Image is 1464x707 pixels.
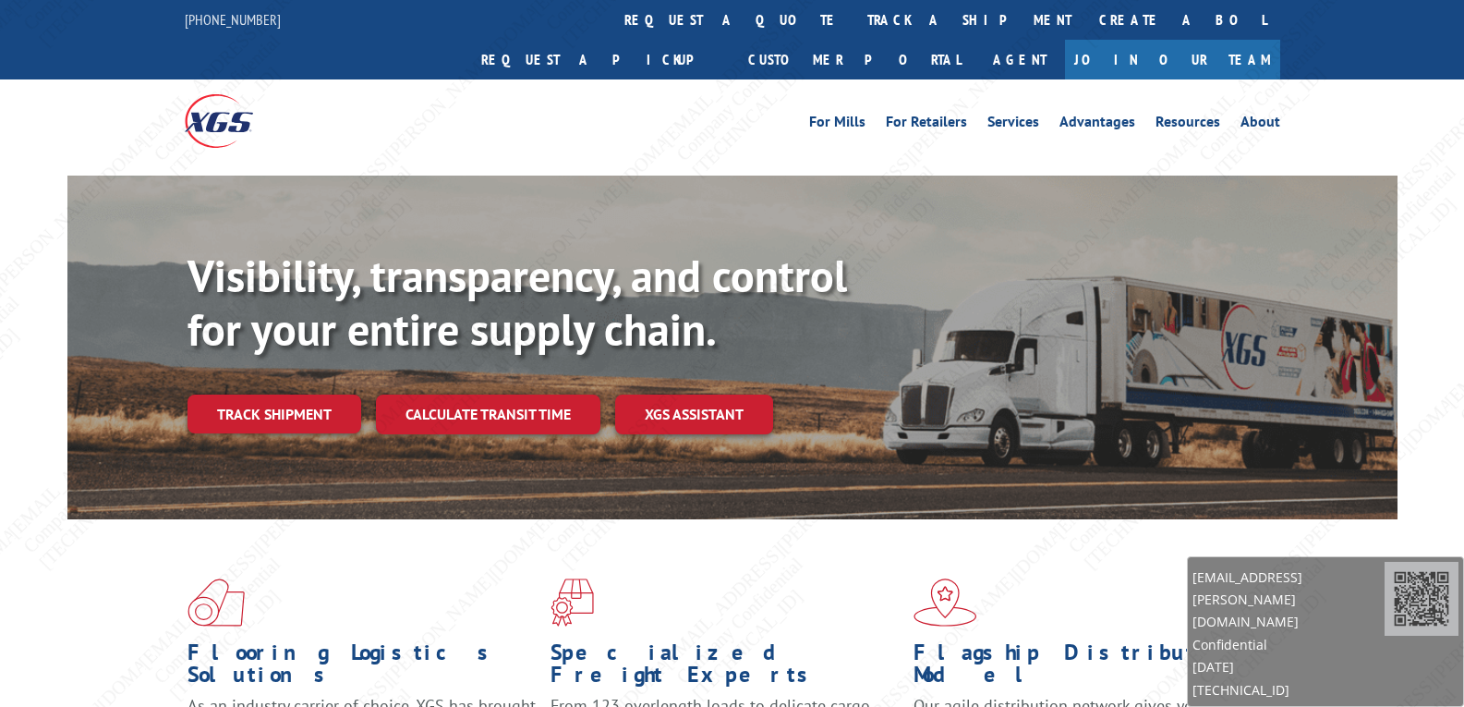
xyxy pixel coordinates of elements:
a: Agent [974,40,1065,79]
img: xgs-icon-total-supply-chain-intelligence-red [188,579,245,627]
span: [EMAIL_ADDRESS][PERSON_NAME][DOMAIN_NAME] [1192,567,1385,632]
h1: Flooring Logistics Solutions [188,641,537,695]
a: Join Our Team [1065,40,1280,79]
b: Visibility, transparency, and control for your entire supply chain. [188,247,847,358]
span: [DATE] [1192,656,1385,678]
a: [PHONE_NUMBER] [185,10,281,29]
a: Customer Portal [734,40,974,79]
span: [TECHNICAL_ID] [1192,679,1385,701]
a: For Mills [809,115,865,135]
span: Confidential [1192,634,1385,656]
a: Calculate transit time [376,395,600,434]
a: Request a pickup [467,40,734,79]
a: Resources [1155,115,1220,135]
a: Services [987,115,1039,135]
a: XGS ASSISTANT [615,395,773,434]
a: About [1240,115,1280,135]
img: xgs-icon-flagship-distribution-model-red [913,579,977,627]
img: xgs-icon-focused-on-flooring-red [551,579,594,627]
a: For Retailers [886,115,967,135]
a: Track shipment [188,395,361,433]
a: Advantages [1059,115,1135,135]
h1: Flagship Distribution Model [913,641,1263,695]
h1: Specialized Freight Experts [551,641,900,695]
